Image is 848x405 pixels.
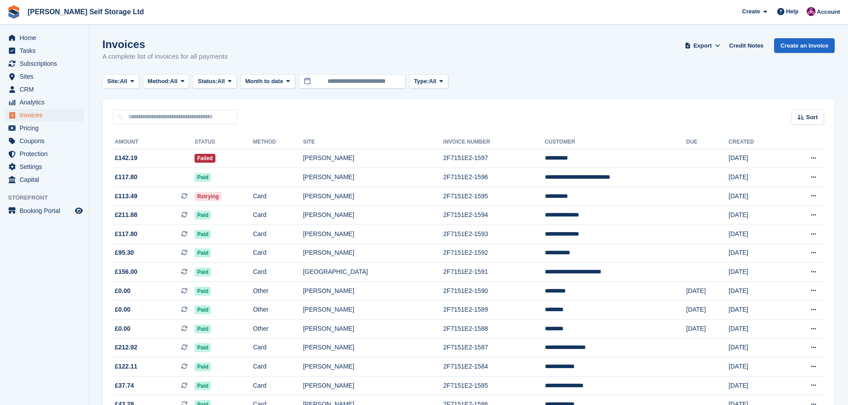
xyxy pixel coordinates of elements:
[303,206,443,225] td: [PERSON_NAME]
[729,168,784,187] td: [DATE]
[409,74,448,89] button: Type: All
[443,301,545,320] td: 2F7151E2-1589
[20,205,73,217] span: Booking Portal
[253,263,303,282] td: Card
[253,187,303,206] td: Card
[686,301,729,320] td: [DATE]
[303,338,443,357] td: [PERSON_NAME]
[115,343,138,352] span: £212.92
[807,7,816,16] img: Lydia Wild
[443,376,545,395] td: 2F7151E2-1585
[24,4,147,19] a: [PERSON_NAME] Self Storage Ltd
[303,225,443,244] td: [PERSON_NAME]
[729,338,784,357] td: [DATE]
[253,376,303,395] td: Card
[4,96,84,108] a: menu
[414,77,429,86] span: Type:
[115,248,134,257] span: £95.30
[694,41,712,50] span: Export
[253,320,303,339] td: Other
[443,149,545,168] td: 2F7151E2-1597
[73,205,84,216] a: Preview store
[729,281,784,301] td: [DATE]
[303,301,443,320] td: [PERSON_NAME]
[4,109,84,121] a: menu
[443,206,545,225] td: 2F7151E2-1594
[20,173,73,186] span: Capital
[20,160,73,173] span: Settings
[195,249,211,257] span: Paid
[253,357,303,377] td: Card
[686,135,729,149] th: Due
[4,83,84,96] a: menu
[195,362,211,371] span: Paid
[195,192,222,201] span: Retrying
[786,7,799,16] span: Help
[4,44,84,57] a: menu
[686,320,729,339] td: [DATE]
[143,74,190,89] button: Method: All
[115,192,138,201] span: £113.49
[115,267,138,277] span: £156.00
[253,225,303,244] td: Card
[742,7,760,16] span: Create
[443,168,545,187] td: 2F7151E2-1596
[102,38,228,50] h1: Invoices
[4,70,84,83] a: menu
[8,193,89,202] span: Storefront
[195,381,211,390] span: Paid
[20,44,73,57] span: Tasks
[4,57,84,70] a: menu
[729,135,784,149] th: Created
[245,77,283,86] span: Month to date
[195,268,211,277] span: Paid
[20,122,73,134] span: Pricing
[729,320,784,339] td: [DATE]
[806,113,818,122] span: Sort
[195,230,211,239] span: Paid
[148,77,170,86] span: Method:
[443,135,545,149] th: Invoice Number
[195,135,253,149] th: Status
[303,263,443,282] td: [GEOGRAPHIC_DATA]
[195,154,215,163] span: Failed
[115,324,130,333] span: £0.00
[115,229,138,239] span: £117.80
[115,153,138,163] span: £142.19
[107,77,120,86] span: Site:
[240,74,295,89] button: Month to date
[20,70,73,83] span: Sites
[443,244,545,263] td: 2F7151E2-1592
[253,281,303,301] td: Other
[195,211,211,220] span: Paid
[4,122,84,134] a: menu
[253,135,303,149] th: Method
[686,281,729,301] td: [DATE]
[729,244,784,263] td: [DATE]
[195,173,211,182] span: Paid
[115,381,134,390] span: £37.74
[20,96,73,108] span: Analytics
[253,338,303,357] td: Card
[729,149,784,168] td: [DATE]
[443,263,545,282] td: 2F7151E2-1591
[774,38,835,53] a: Create an Invoice
[218,77,225,86] span: All
[729,357,784,377] td: [DATE]
[303,376,443,395] td: [PERSON_NAME]
[443,225,545,244] td: 2F7151E2-1593
[429,77,437,86] span: All
[729,187,784,206] td: [DATE]
[102,74,139,89] button: Site: All
[443,320,545,339] td: 2F7151E2-1588
[195,287,211,296] span: Paid
[4,205,84,217] a: menu
[4,173,84,186] a: menu
[303,135,443,149] th: Site
[729,225,784,244] td: [DATE]
[303,320,443,339] td: [PERSON_NAME]
[4,148,84,160] a: menu
[303,244,443,263] td: [PERSON_NAME]
[115,286,130,296] span: £0.00
[729,376,784,395] td: [DATE]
